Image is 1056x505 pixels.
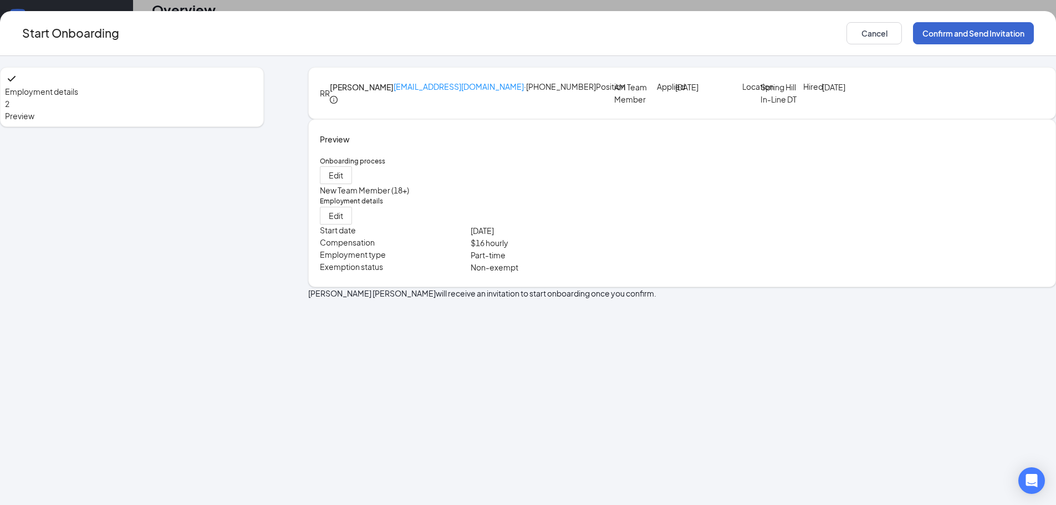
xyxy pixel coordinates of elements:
p: [PERSON_NAME] [PERSON_NAME] will receive an invitation to start onboarding once you confirm. [308,287,1056,299]
p: Part-time [471,249,682,261]
p: [DATE] [675,81,712,93]
h3: Start Onboarding [22,24,119,42]
span: Edit [329,170,343,181]
p: [DATE] [471,225,682,237]
h4: Preview [320,133,1044,145]
div: Open Intercom Messenger [1018,467,1045,494]
h5: Employment details [320,196,1044,206]
p: Applied [657,81,675,92]
p: · [PHONE_NUMBER] [394,81,596,94]
button: Cancel [846,22,902,44]
p: AM Team Member [614,81,651,105]
p: Employment type [320,249,471,260]
span: 2 [5,99,9,109]
button: Edit [320,166,352,184]
a: [EMAIL_ADDRESS][DOMAIN_NAME] [394,81,524,91]
h4: [PERSON_NAME] [330,81,394,93]
p: Start date [320,225,471,236]
span: Preview [5,110,259,122]
button: Edit [320,207,352,225]
span: info-circle [330,96,338,104]
span: Employment details [5,85,259,98]
p: Hired [803,81,822,92]
span: Edit [329,210,343,221]
div: RR [320,87,330,99]
p: Position [596,81,614,92]
p: Spring Hill In-Line DT [761,81,798,105]
h5: Onboarding process [320,156,1044,166]
p: Location [742,81,761,92]
p: Compensation [320,237,471,248]
p: $ 16 hourly [471,237,682,249]
button: Confirm and Send Invitation [913,22,1034,44]
svg: Checkmark [5,72,18,85]
span: New Team Member (18+) [320,185,409,195]
p: Non-exempt [471,261,682,273]
p: Exemption status [320,261,471,272]
p: [DATE] [822,81,859,93]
